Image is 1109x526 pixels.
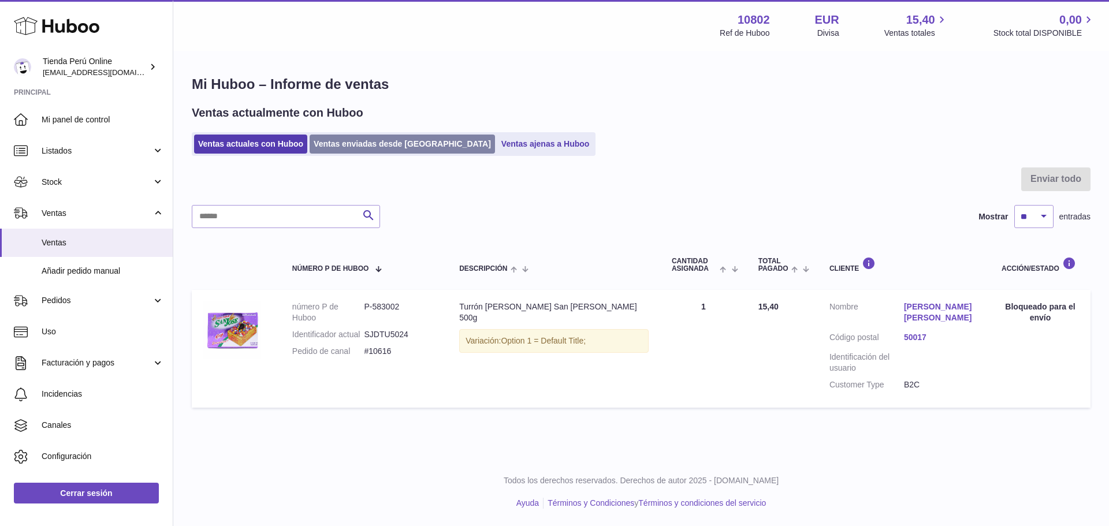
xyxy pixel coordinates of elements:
[672,258,717,273] span: Cantidad ASIGNADA
[364,301,437,323] dd: P-583002
[758,302,779,311] span: 15,40
[1002,257,1079,273] div: Acción/Estado
[829,379,904,390] dt: Customer Type
[292,329,364,340] dt: Identificador actual
[42,295,152,306] span: Pedidos
[638,498,766,508] a: Términos y condiciones del servicio
[42,389,164,400] span: Incidencias
[42,326,164,337] span: Uso
[292,346,364,357] dt: Pedido de canal
[904,332,978,343] a: 50017
[459,265,507,273] span: Descripción
[829,257,978,273] div: Cliente
[1059,211,1091,222] span: entradas
[829,332,904,346] dt: Código postal
[501,336,586,345] span: Option 1 = Default Title;
[720,28,769,39] div: Ref de Huboo
[14,483,159,503] a: Cerrar sesión
[978,211,1008,222] label: Mostrar
[660,290,747,407] td: 1
[817,28,839,39] div: Divisa
[194,135,307,154] a: Ventas actuales con Huboo
[906,12,935,28] span: 15,40
[544,498,766,509] li: y
[758,258,788,273] span: Total pagado
[815,12,839,28] strong: EUR
[738,12,770,28] strong: 10802
[904,301,978,323] a: [PERSON_NAME] [PERSON_NAME]
[993,28,1095,39] span: Stock total DISPONIBLE
[884,28,948,39] span: Ventas totales
[829,301,904,326] dt: Nombre
[1002,301,1079,323] div: Bloqueado para el envío
[42,237,164,248] span: Ventas
[1059,12,1082,28] span: 0,00
[43,68,170,77] span: [EMAIL_ADDRESS][DOMAIN_NAME]
[548,498,634,508] a: Términos y Condiciones
[14,58,31,76] img: internalAdmin-10802@internal.huboo.com
[292,265,369,273] span: número P de Huboo
[42,266,164,277] span: Añadir pedido manual
[310,135,495,154] a: Ventas enviadas desde [GEOGRAPHIC_DATA]
[43,56,147,78] div: Tienda Perú Online
[183,475,1100,486] p: Todos los derechos reservados. Derechos de autor 2025 - [DOMAIN_NAME]
[42,208,152,219] span: Ventas
[993,12,1095,39] a: 0,00 Stock total DISPONIBLE
[884,12,948,39] a: 15,40 Ventas totales
[364,329,437,340] dd: SJDTU5024
[42,357,152,368] span: Facturación y pagos
[42,420,164,431] span: Canales
[192,105,363,121] h2: Ventas actualmente con Huboo
[292,301,364,323] dt: número P de Huboo
[192,75,1091,94] h1: Mi Huboo – Informe de ventas
[459,301,649,323] div: Turrón [PERSON_NAME] San [PERSON_NAME] 500g
[42,177,152,188] span: Stock
[42,146,152,156] span: Listados
[42,114,164,125] span: Mi panel de control
[364,346,437,357] dd: #10616
[497,135,594,154] a: Ventas ajenas a Huboo
[516,498,539,508] a: Ayuda
[904,379,978,390] dd: B2C
[42,451,164,462] span: Configuración
[203,301,261,359] img: turrones-san-jose-500-g-A.jpg
[459,329,649,353] div: Variación:
[829,352,904,374] dt: Identificación del usuario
